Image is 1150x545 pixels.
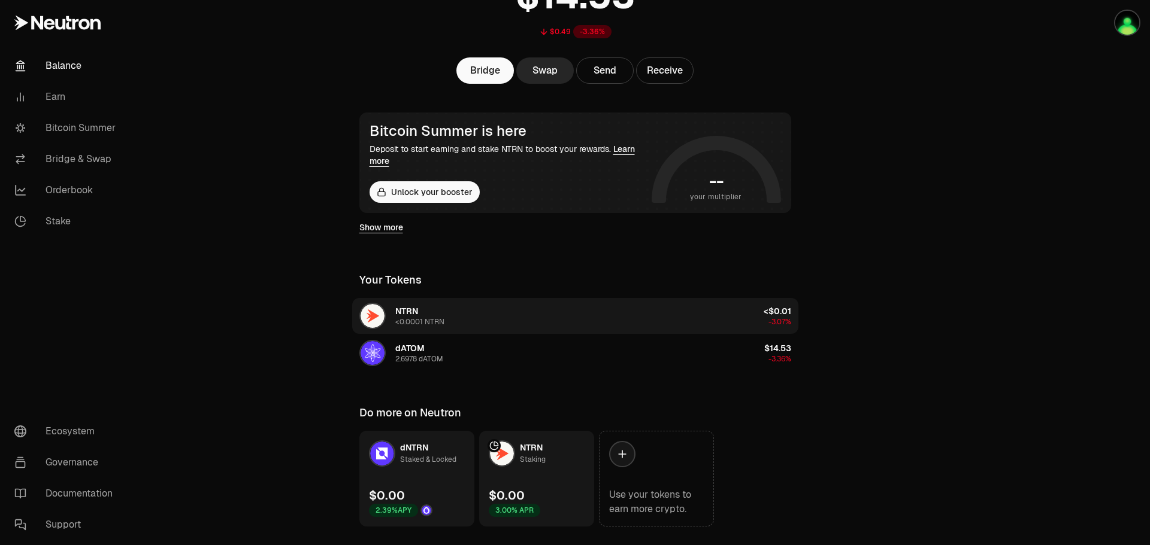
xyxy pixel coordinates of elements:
div: 3.00% APR [489,504,540,517]
button: NTRN LogoNTRN<0.0001 NTRN<$0.01-3.07% [352,298,798,334]
a: Support [5,509,129,540]
div: $0.00 [489,487,525,504]
a: Bridge [456,57,514,84]
span: NTRN [520,442,543,453]
a: Governance [5,447,129,478]
span: $14.53 [764,343,791,354]
a: Stake [5,206,129,237]
img: Drop [422,506,431,515]
img: Taliiy [1115,11,1139,35]
span: -3.07% [768,317,791,327]
a: Show more [359,221,403,233]
div: <0.0001 NTRN [395,317,444,327]
div: Do more on Neutron [359,404,461,421]
span: NTRN [395,306,418,316]
div: Use your tokens to earn more crypto. [609,488,704,516]
a: Documentation [5,478,129,509]
img: dNTRN Logo [370,442,394,465]
img: dATOM Logo [361,341,385,365]
div: Staked & Locked [400,453,456,465]
img: NTRN Logo [490,442,514,465]
div: 2.6978 dATOM [395,354,443,364]
div: $0.00 [369,487,405,504]
div: 2.39% APY [369,504,418,517]
a: Earn [5,81,129,112]
img: NTRN Logo [361,304,385,328]
a: dNTRN LogodNTRNStaked & Locked$0.002.39%APYDrop [359,431,474,526]
span: dATOM [395,343,425,354]
span: -3.36% [768,354,791,364]
div: -3.36% [573,25,612,38]
span: <$0.01 [764,306,791,316]
a: Bitcoin Summer [5,112,129,144]
div: Your Tokens [359,272,422,288]
span: dNTRN [400,442,428,453]
a: Bridge & Swap [5,144,129,175]
a: Balance [5,50,129,81]
div: Staking [520,453,546,465]
a: Ecosystem [5,416,129,447]
button: Send [576,57,634,84]
a: Use your tokens to earn more crypto. [599,431,714,526]
a: Swap [516,57,574,84]
div: Bitcoin Summer is here [370,123,647,139]
button: dATOM LogodATOM2.6978 dATOM$14.53-3.36% [352,335,798,371]
div: Deposit to start earning and stake NTRN to boost your rewards. [370,143,647,167]
div: $0.49 [550,27,571,36]
a: NTRN LogoNTRNStaking$0.003.00% APR [479,431,594,526]
span: your multiplier [690,191,742,203]
a: Orderbook [5,175,129,206]
button: Receive [636,57,694,84]
h1: -- [709,172,723,191]
button: Unlock your booster [370,181,480,203]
